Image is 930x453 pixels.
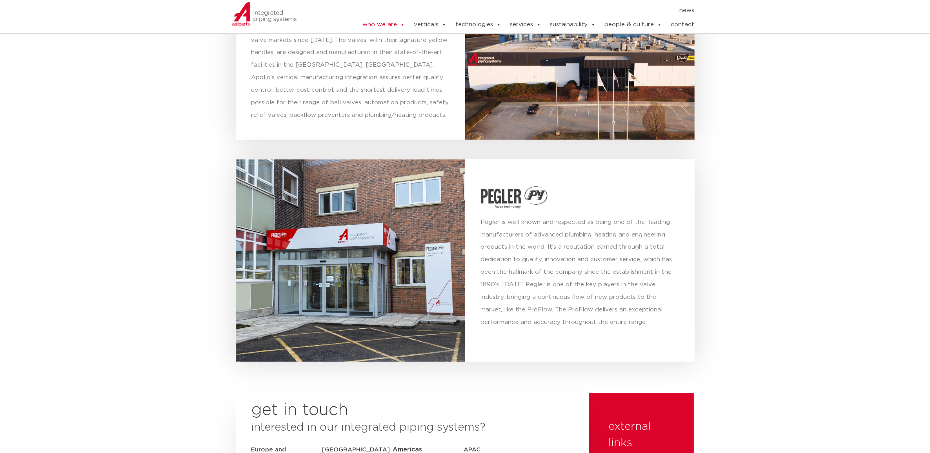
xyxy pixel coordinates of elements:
a: technologies [455,17,501,33]
a: sustainability [550,17,596,33]
h2: get in touch [251,401,349,420]
a: who we are [362,17,405,33]
h3: external links [608,418,674,451]
p: Pegler is well known and respected as being one of the leading manufacturers of advanced plumbing... [481,216,679,329]
span: Americas [393,446,422,453]
a: verticals [414,17,447,33]
nav: Menu [339,4,695,17]
a: contact [671,17,694,33]
p: Apollo Valves has been supplying the commercial and industrial valve markets since [DATE]. The va... [251,22,450,122]
a: news [679,4,694,17]
h3: interested in our integrated piping systems? [251,419,573,436]
a: people & culture [604,17,662,33]
a: services [510,17,541,33]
